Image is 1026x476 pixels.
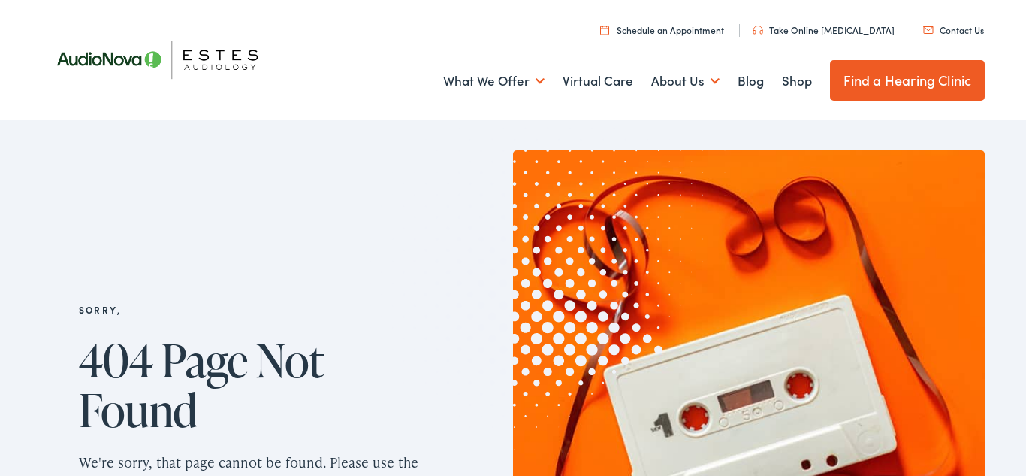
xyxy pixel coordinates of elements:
[782,53,812,109] a: Shop
[79,305,439,315] h2: Sorry,
[738,53,764,109] a: Blog
[753,23,895,36] a: Take Online [MEDICAL_DATA]
[443,53,545,109] a: What We Offer
[563,53,633,109] a: Virtual Care
[161,335,248,385] span: Page
[923,26,934,34] img: utility icon
[651,53,720,109] a: About Us
[830,60,985,101] a: Find a Hearing Clinic
[256,335,324,385] span: Not
[348,62,726,450] img: Graphic image with a halftone pattern, contributing to the site's visual design.
[79,385,198,435] span: Found
[79,335,153,385] span: 404
[600,23,724,36] a: Schedule an Appointment
[600,25,609,35] img: utility icon
[923,23,984,36] a: Contact Us
[753,26,763,35] img: utility icon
